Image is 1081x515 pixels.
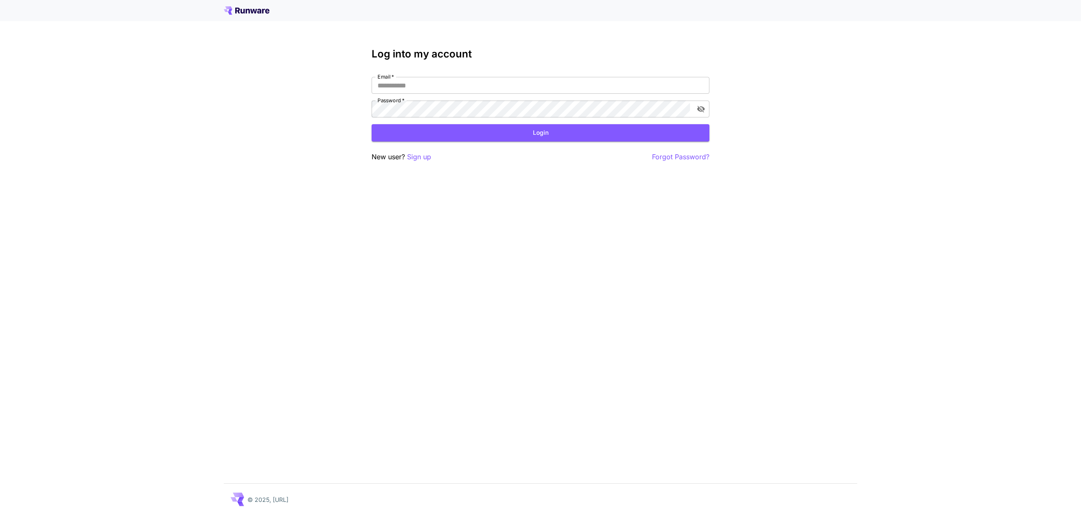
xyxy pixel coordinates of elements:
[372,124,709,142] button: Login
[372,152,431,162] p: New user?
[407,152,431,162] button: Sign up
[693,101,709,117] button: toggle password visibility
[247,495,288,504] p: © 2025, [URL]
[652,152,709,162] button: Forgot Password?
[378,73,394,80] label: Email
[372,48,709,60] h3: Log into my account
[378,97,405,104] label: Password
